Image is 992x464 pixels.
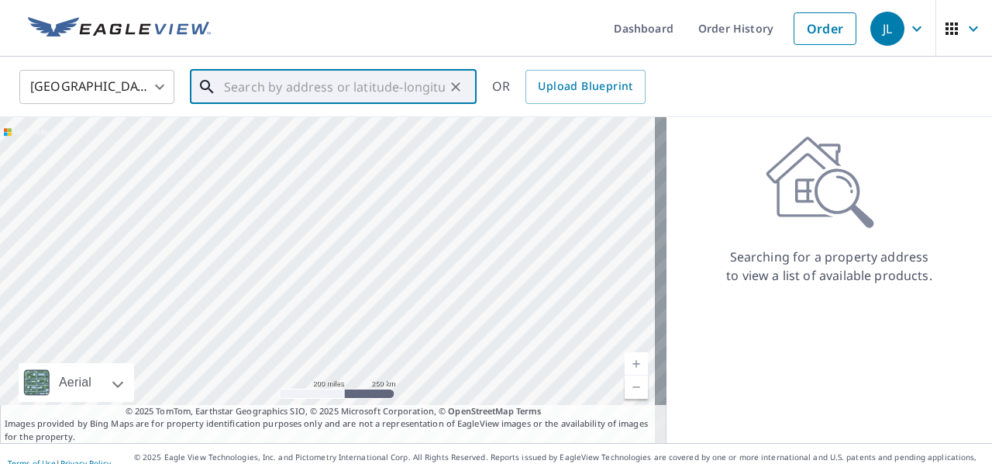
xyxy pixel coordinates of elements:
div: OR [492,70,646,104]
span: Upload Blueprint [538,77,632,96]
span: © 2025 TomTom, Earthstar Geographics SIO, © 2025 Microsoft Corporation, © [126,405,542,418]
a: Upload Blueprint [525,70,645,104]
a: Terms [516,405,542,417]
a: OpenStreetMap [448,405,513,417]
button: Clear [445,76,467,98]
img: EV Logo [28,17,211,40]
div: [GEOGRAPHIC_DATA] [19,65,174,109]
input: Search by address or latitude-longitude [224,65,445,109]
div: JL [870,12,904,46]
a: Order [794,12,856,45]
a: Current Level 5, Zoom Out [625,376,648,399]
p: Searching for a property address to view a list of available products. [725,248,933,285]
a: Current Level 5, Zoom In [625,352,648,376]
div: Aerial [54,363,96,402]
div: Aerial [19,363,134,402]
